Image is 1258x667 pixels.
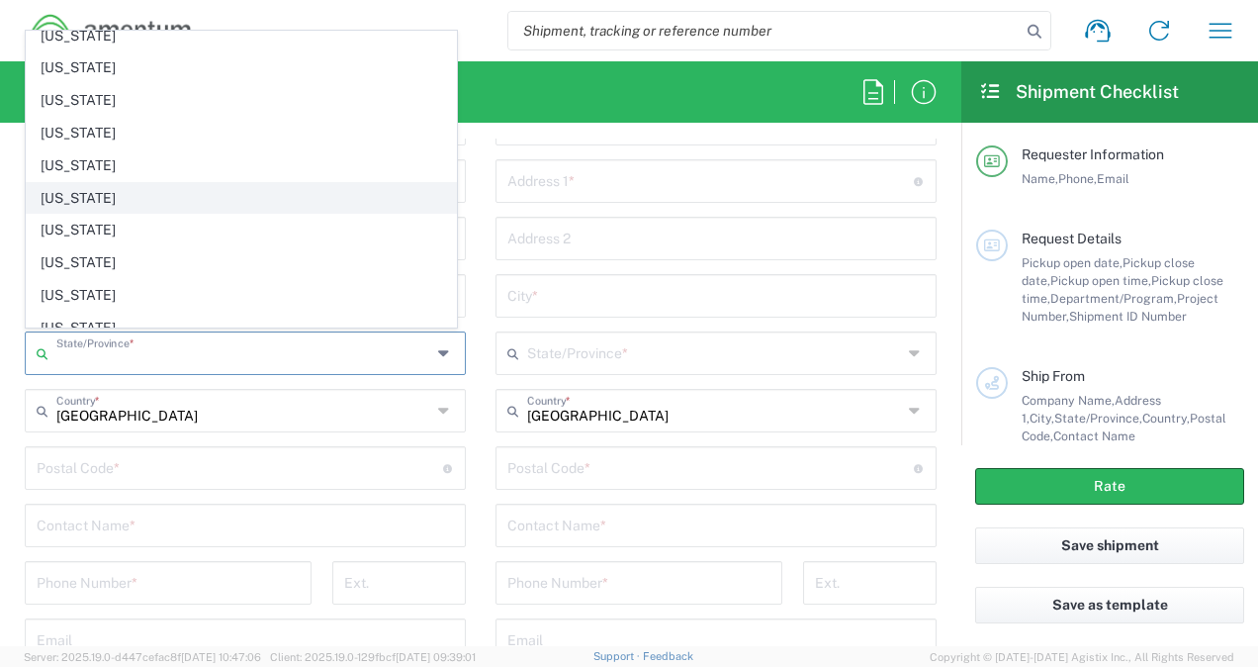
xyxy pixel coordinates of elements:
[27,183,456,214] span: [US_STATE]
[24,651,261,663] span: Server: 2025.19.0-d447cefac8f
[1022,368,1085,384] span: Ship From
[27,118,456,148] span: [US_STATE]
[1097,171,1129,186] span: Email
[1022,171,1058,186] span: Name,
[1022,231,1122,246] span: Request Details
[1050,291,1177,306] span: Department/Program,
[24,13,193,49] img: dyncorp
[181,651,261,663] span: [DATE] 10:47:06
[270,651,476,663] span: Client: 2025.19.0-129fbcf
[1053,429,1135,443] span: Contact Name
[27,313,456,343] span: [US_STATE]
[396,651,476,663] span: [DATE] 09:39:01
[1022,255,1123,270] span: Pickup open date,
[975,468,1244,505] button: Rate
[1050,273,1151,288] span: Pickup open time,
[975,527,1244,564] button: Save shipment
[24,80,250,104] h2: Desktop Shipment Request
[930,648,1234,666] span: Copyright © [DATE]-[DATE] Agistix Inc., All Rights Reserved
[1030,411,1054,426] span: City,
[27,280,456,311] span: [US_STATE]
[1054,411,1142,426] span: State/Province,
[979,80,1179,104] h2: Shipment Checklist
[1022,393,1115,408] span: Company Name,
[975,587,1244,623] button: Save as template
[1069,309,1187,324] span: Shipment ID Number
[1142,411,1190,426] span: Country,
[27,150,456,181] span: [US_STATE]
[1058,171,1097,186] span: Phone,
[27,215,456,245] span: [US_STATE]
[27,247,456,278] span: [US_STATE]
[643,650,693,662] a: Feedback
[508,12,1021,49] input: Shipment, tracking or reference number
[1022,146,1164,162] span: Requester Information
[593,650,643,662] a: Support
